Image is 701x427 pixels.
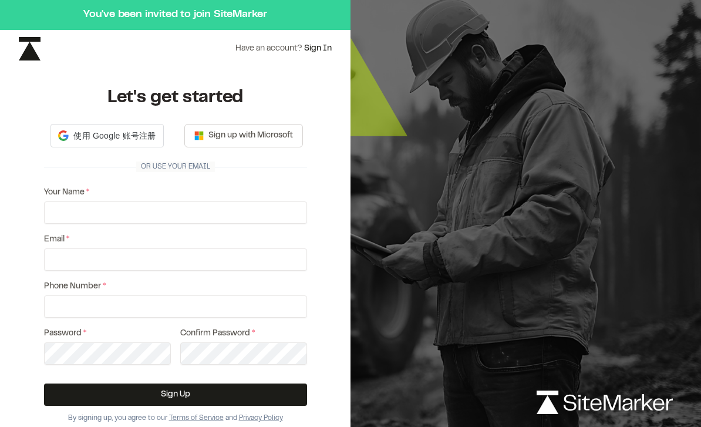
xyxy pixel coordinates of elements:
label: Email [44,233,307,246]
a: Sign In [304,45,332,52]
button: Sign up with Microsoft [184,124,303,147]
label: Phone Number [44,280,307,293]
label: Confirm Password [180,327,307,340]
img: logo-white-rebrand.svg [537,391,673,414]
span: 使用 Google 账号注册 [73,130,156,142]
label: Password [44,327,171,340]
div: 使用 Google 账号注册 [50,124,163,147]
button: Terms of Service [169,413,224,423]
span: Or use your email [136,162,215,172]
h1: Let's get started [44,86,307,110]
button: Sign Up [44,384,307,406]
img: icon-black-rebrand.svg [19,37,41,60]
button: Privacy Policy [239,413,283,423]
div: Have an account? [235,42,332,55]
label: Your Name [44,186,307,199]
div: By signing up, you agree to our and [44,413,307,423]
